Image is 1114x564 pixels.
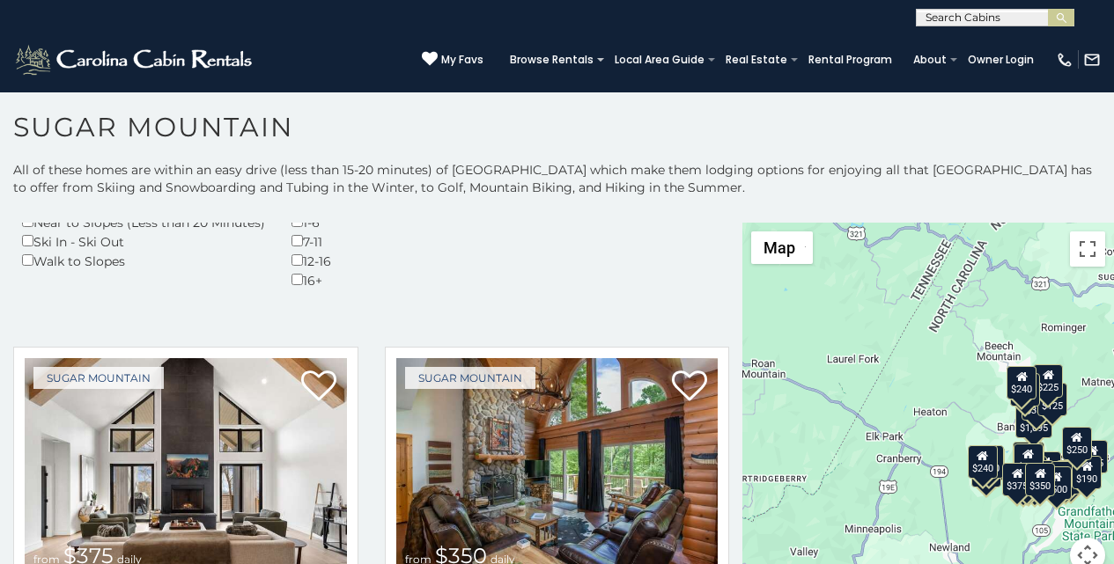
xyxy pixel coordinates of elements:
[422,51,483,69] a: My Favs
[1033,364,1063,398] div: $225
[1037,383,1067,416] div: $125
[800,48,901,72] a: Rental Program
[751,231,813,264] button: Change map style
[606,48,713,72] a: Local Area Guide
[291,270,334,289] div: 16+
[1072,456,1102,489] div: $190
[291,231,334,251] div: 7-11
[22,231,265,251] div: Ski In - Ski Out
[13,42,257,77] img: White-1-2.png
[1062,427,1092,460] div: $250
[441,52,483,68] span: My Favs
[904,48,955,72] a: About
[717,48,796,72] a: Real Estate
[764,238,795,257] span: Map
[1070,231,1105,267] button: Toggle fullscreen view
[1056,51,1073,69] img: phone-regular-white.png
[1078,440,1108,473] div: $155
[1051,461,1081,494] div: $195
[1014,443,1044,477] div: $300
[672,369,707,406] a: Add to favorites
[1042,466,1072,500] div: $500
[1007,366,1037,399] div: $240
[968,445,998,479] div: $240
[1015,405,1052,438] div: $1,095
[1083,51,1101,69] img: mail-regular-white.png
[1025,463,1055,496] div: $350
[959,48,1043,72] a: Owner Login
[501,48,602,72] a: Browse Rentals
[1003,463,1033,496] div: $375
[33,367,164,389] a: Sugar Mountain
[1031,451,1061,485] div: $200
[1013,442,1043,475] div: $190
[405,367,535,389] a: Sugar Mountain
[22,251,265,270] div: Walk to Slopes
[291,251,334,270] div: 12-16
